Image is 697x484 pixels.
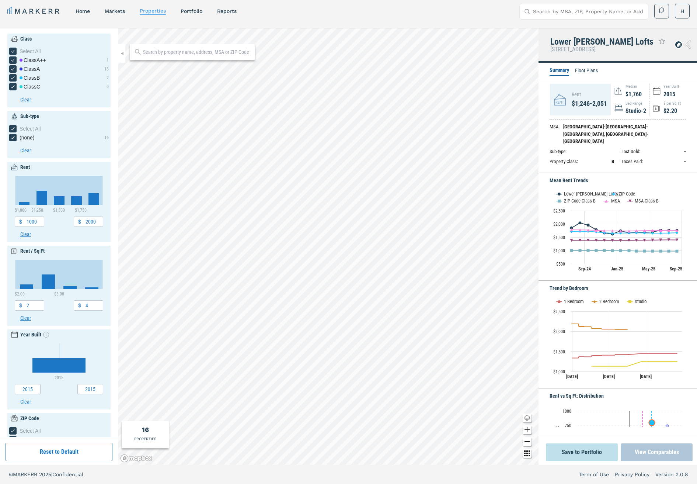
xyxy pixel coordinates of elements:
div: B [611,158,614,165]
div: Chart. Highcharts interactive chart. [550,292,686,384]
path: Saturday, 14 Dec, 16:00, 1,380.38. MSA Class B. [611,239,614,242]
text: [DATE] [603,374,615,379]
text: $1,000 [15,208,27,213]
path: 2015 - 2015, 1. Histogram. [32,358,86,373]
path: $1,400 - $1,600, 3. Histogram. [54,196,65,205]
div: $2.20 [663,107,681,115]
div: Total of properties [142,425,149,435]
path: Wednesday, 14 Aug, 17:00, 2,039.22. Lower Burnside Lofts. [579,221,582,224]
button: Clear button [20,314,109,322]
div: $ per Sq Ft [663,101,681,107]
div: ZIP Code [20,415,39,422]
div: [object Object] checkbox input [9,125,109,132]
path: Tuesday, 14 Jan, 16:00, 1,383.2. MSA Class B. [619,239,622,242]
div: - [684,148,686,155]
path: Thursday, 14 Nov, 16:00, 1,002.38. ZIP Code Class B. [603,249,606,252]
div: Rent [20,163,30,171]
path: Wednesday, 14 Aug, 17:00, 1,383.93. MSA Class B. [579,239,582,242]
button: Show 2 Bedroom [592,299,620,304]
div: [GEOGRAPHIC_DATA]-[GEOGRAPHIC_DATA]-[GEOGRAPHIC_DATA], [GEOGRAPHIC_DATA]-[GEOGRAPHIC_DATA] [563,123,686,145]
path: Wednesday, 14 May, 17:00, 977.42. ZIP Code Class B. [651,249,654,252]
button: Show 1 Bedroom [557,299,584,304]
div: 2 [107,75,109,81]
input: Search by MSA, ZIP, Property Name, or Address [533,4,644,19]
div: Last Sold : [621,148,640,155]
path: $3.50 - $4.00, 1. Histogram. [85,287,98,289]
button: H [675,4,690,18]
div: 13 [104,66,109,72]
path: Sunday, 14 Jul, 17:00, 1,002.26. ZIP Code Class B. [570,249,573,252]
div: Select All [20,48,109,55]
svg: Interactive chart [15,176,103,212]
path: Sunday, 14 Jul, 17:00, 1,778.65. MSA. [570,228,573,231]
div: (none) checkbox input [9,134,34,141]
path: $1,800 - $2,000, 4. Histogram. [88,193,99,205]
button: Show MSA [604,198,620,204]
path: Monday, 14 Jul, 17:00, 1,398.38. MSA Class B. [668,238,670,241]
path: Saturday, 14 Sep, 17:00, 1,953.49. Lower Burnside Lofts. [587,224,590,227]
path: Friday, 14 Feb, 16:00, 991.71. ZIP Code Class B. [628,249,631,252]
button: Show ZIP Code Class B [557,198,596,204]
button: View Comparables [621,443,693,461]
text: 1000 [562,409,571,414]
button: Clear button [20,398,109,406]
h5: Trend by Bedroom [550,284,686,292]
button: Clear button [20,96,109,104]
div: 0 [107,83,109,90]
button: Show ZIP Code [611,191,635,197]
span: 97214 [20,436,34,443]
path: Sunday, 14 Jul, 17:00, 1,382.97. MSA Class B. [570,239,573,242]
div: [object Object] checkbox input [9,56,46,64]
div: Class A++ [20,56,46,64]
button: Other options map button [523,449,532,458]
span: 2025 | [39,471,52,477]
div: Rent [572,91,607,98]
path: Thursday, 14 Aug, 17:00, 975.89. ZIP Code Class B. [676,249,679,252]
path: Wednesday, 14 May, 17:00, 1,653.81. ZIP Code. [651,232,654,235]
path: Wednesday, 14 Aug, 17:00, 1,775.93. MSA. [579,228,582,231]
a: Version 2.0.8 [655,471,688,478]
path: Wednesday, 14 May, 17:00, 1,392.06. MSA Class B. [651,238,654,241]
h5: Mean Rent Trends [550,177,686,184]
text: $3.00 [54,291,64,297]
div: Studio-2 [625,107,646,115]
button: Clear button [20,231,109,238]
path: Monday, 14 Jul, 17:00, 975.89. ZIP Code Class B. [668,249,670,252]
div: Select All [20,427,109,435]
path: Monday, 14 Apr, 17:00, 1,746.29. MSA. [643,229,646,232]
svg: Interactive chart [15,343,103,380]
path: $1,200 - $1,400, 5. Histogram. [36,191,47,205]
path: Monday, 14 Oct, 17:00, 1,383.38. MSA Class B. [595,239,598,242]
button: Zoom out map button [523,437,532,446]
a: home [76,8,90,14]
path: Lower Burnside Lofts, 799.51. B. [649,419,655,425]
button: Zoom in map button [523,425,532,434]
span: © [9,471,13,477]
div: MSA : [550,123,560,145]
path: Wednesday, 14 Aug, 17:00, 1,002.26. ZIP Code Class B. [579,249,582,252]
button: Show Studio [627,299,647,304]
text: $2,000 [553,329,565,334]
path: Saturday, 14 Sep, 17:00, 1,769.57. MSA. [587,228,590,231]
svg: Interactive chart [550,292,686,384]
h5: [STREET_ADDRESS] [550,46,665,52]
button: Show MSA Class B [627,198,659,204]
text: $1,500 [553,235,565,240]
path: Monday, 14 Oct, 17:00, 1,755.48. MSA. [595,229,598,232]
text: $1,000 [553,369,565,374]
text: $1,250 [31,208,43,213]
a: Privacy Policy [615,471,649,478]
h5: Rent vs Sq Ft: Distribution [550,392,686,400]
path: Saturday, 14 Jun, 17:00, 1,758.01. MSA. [659,229,662,232]
path: Friday, 14 Feb, 16:00, 1,381.24. MSA Class B. [628,239,631,242]
div: Bed Range [625,101,646,107]
button: Reset to Default [6,443,112,461]
text: [DATE] [640,374,652,379]
a: Portfolio [181,8,202,14]
div: Class A [20,65,40,73]
a: reports [217,8,237,14]
div: [object Object] checkbox input [9,427,109,435]
path: Friday, 14 Mar, 17:00, 1,739.33. MSA. [635,229,638,232]
span: H [680,7,684,15]
path: Monday, 14 Oct, 17:00, 1,002.38. ZIP Code Class B. [595,249,598,252]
